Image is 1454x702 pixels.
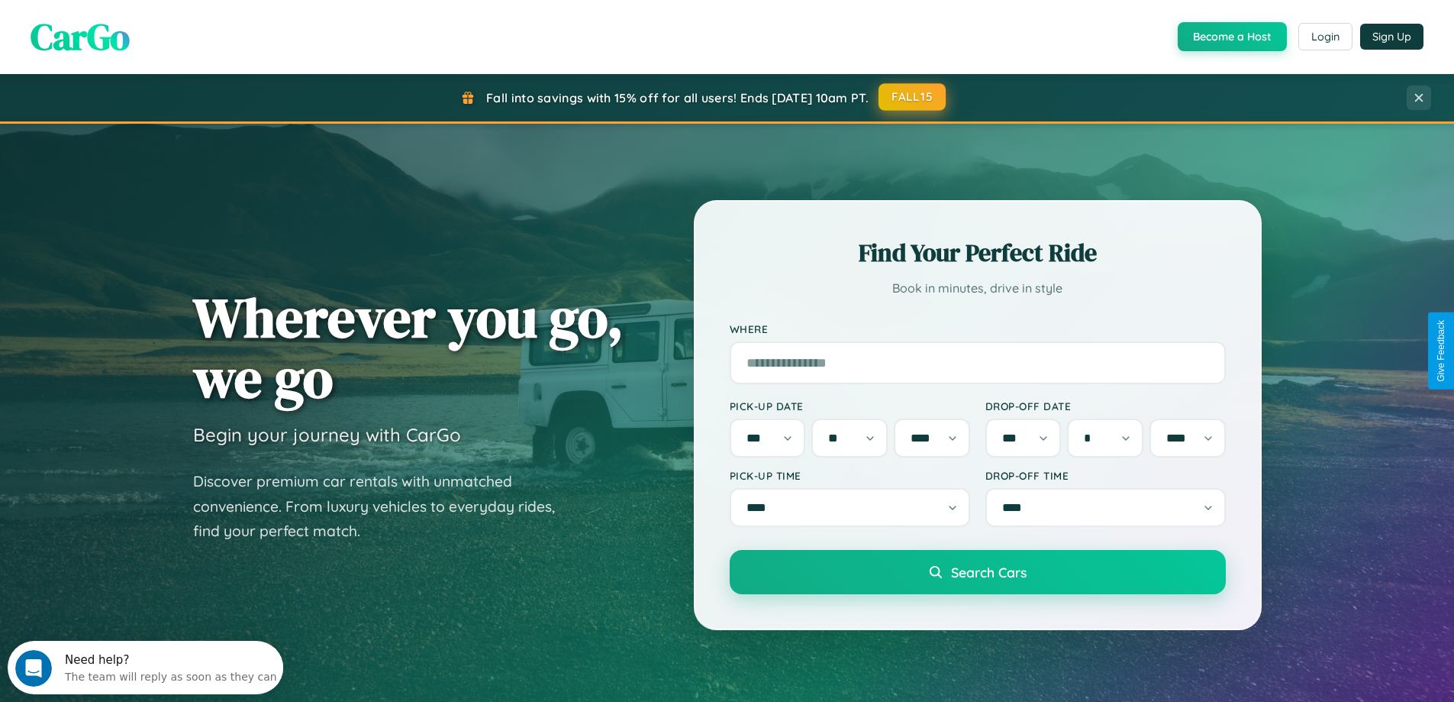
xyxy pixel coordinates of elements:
[730,236,1226,270] h2: Find Your Perfect Ride
[193,469,575,544] p: Discover premium car rentals with unmatched convenience. From luxury vehicles to everyday rides, ...
[730,550,1226,594] button: Search Cars
[1298,23,1352,50] button: Login
[1178,22,1287,51] button: Become a Host
[193,423,461,446] h3: Begin your journey with CarGo
[879,83,946,111] button: FALL15
[730,322,1226,335] label: Where
[57,13,269,25] div: Need help?
[15,650,52,687] iframe: Intercom live chat
[951,564,1027,581] span: Search Cars
[486,90,869,105] span: Fall into savings with 15% off for all users! Ends [DATE] 10am PT.
[31,11,130,62] span: CarGo
[8,641,283,694] iframe: Intercom live chat discovery launcher
[57,25,269,41] div: The team will reply as soon as they can
[730,469,970,482] label: Pick-up Time
[985,469,1226,482] label: Drop-off Time
[6,6,284,48] div: Open Intercom Messenger
[985,400,1226,412] label: Drop-off Date
[1436,320,1446,382] div: Give Feedback
[730,400,970,412] label: Pick-up Date
[730,277,1226,299] p: Book in minutes, drive in style
[193,287,624,408] h1: Wherever you go, we go
[1360,24,1423,50] button: Sign Up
